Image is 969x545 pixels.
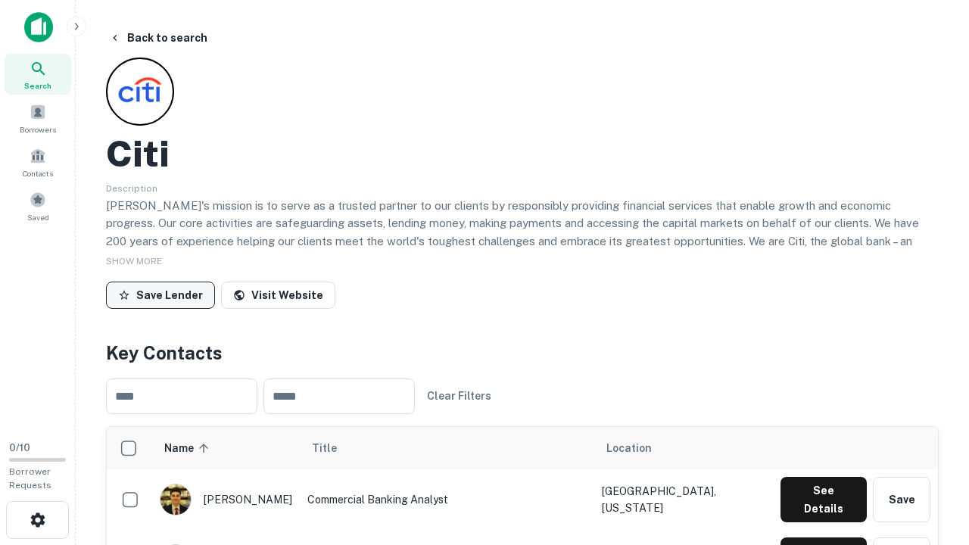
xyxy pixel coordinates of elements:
a: Saved [5,185,71,226]
button: See Details [780,477,867,522]
span: Search [24,79,51,92]
button: Clear Filters [421,382,497,410]
span: SHOW MORE [106,256,162,266]
span: Borrowers [20,123,56,135]
button: Back to search [103,24,213,51]
h2: Citi [106,132,170,176]
a: Search [5,54,71,95]
td: Commercial Banking Analyst [300,469,594,530]
span: Location [606,439,652,457]
th: Title [300,427,594,469]
img: 1753279374948 [160,484,191,515]
span: Description [106,183,157,194]
span: Name [164,439,213,457]
th: Name [152,427,300,469]
span: Borrower Requests [9,466,51,490]
a: Borrowers [5,98,71,139]
span: Saved [27,211,49,223]
button: Save [873,477,930,522]
span: 0 / 10 [9,442,30,453]
h4: Key Contacts [106,339,939,366]
p: [PERSON_NAME]'s mission is to serve as a trusted partner to our clients by responsibly providing ... [106,197,939,286]
a: Contacts [5,142,71,182]
img: capitalize-icon.png [24,12,53,42]
span: Contacts [23,167,53,179]
td: [GEOGRAPHIC_DATA], [US_STATE] [594,469,773,530]
span: Title [312,439,357,457]
th: Location [594,427,773,469]
button: Save Lender [106,282,215,309]
iframe: Chat Widget [893,424,969,497]
div: [PERSON_NAME] [160,484,292,515]
a: Visit Website [221,282,335,309]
